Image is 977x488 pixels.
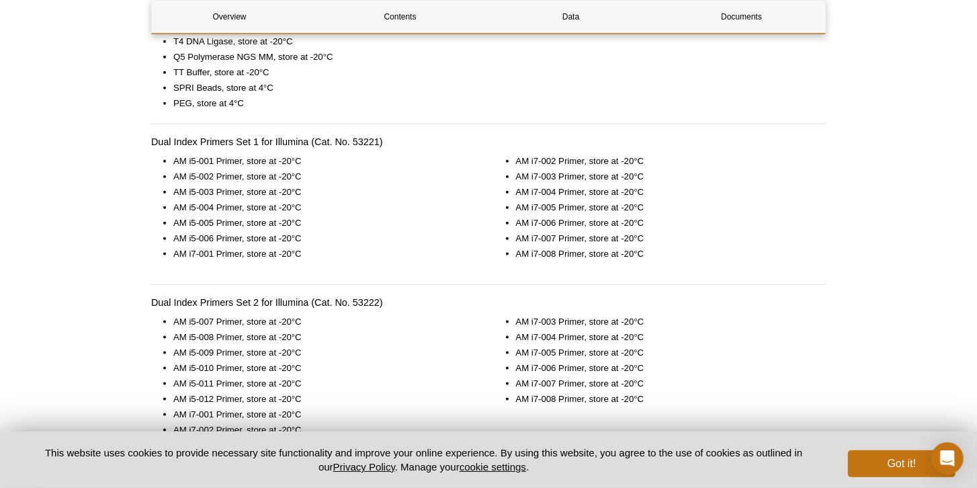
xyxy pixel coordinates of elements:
li: AM i5-001 Primer, store at -20°C [173,155,470,168]
li: AM i7-006 Primer, store at -20°C [516,216,813,230]
li: AM i5-002 Primer, store at -20°C [173,170,470,184]
li: AM i5-006 Primer, store at -20°C [173,232,470,245]
li: AM i7-007 Primer, store at -20°C [516,377,813,391]
li: AM i5-003 Primer, store at -20°C [173,186,470,199]
li: AM i5-007 Primer, store at -20°C [173,315,470,329]
li: AM i7-005 Primer, store at -20°C [516,346,813,360]
li: AM i7-008 Primer, store at -20°C [516,247,813,261]
a: Privacy Policy [333,461,395,473]
h4: Dual Index Primers Set 2 for Illumina (Cat. No. 53222) [151,296,826,309]
li: AM i7-002 Primer, store at -20°C [516,155,813,168]
li: AM i7-003 Primer, store at -20°C [516,170,813,184]
h4: Dual Index Primers Set 1 for Illumina (Cat. No. 53221) [151,136,826,148]
div: Open Intercom Messenger [931,442,964,475]
li: AM i5-005 Primer, store at -20°C [173,216,470,230]
li: AM i7-004 Primer, store at -20°C [516,331,813,344]
li: AM i7-002 Primer, store at -20°C [173,423,470,437]
li: AM i5-004 Primer, store at -20°C [173,201,470,214]
li: SPRI Beads, store at 4°C [173,81,812,95]
button: cookie settings [460,461,526,473]
li: AM i5-009 Primer, store at -20°C [173,346,470,360]
li: AM i7-007 Primer, store at -20°C [516,232,813,245]
li: AM i5-010 Primer, store at -20°C [173,362,470,375]
li: AM i7-006 Primer, store at -20°C [516,362,813,375]
a: Overview [152,1,307,33]
a: Contents [323,1,478,33]
li: AM i7-004 Primer, store at -20°C [516,186,813,199]
li: PEG, store at 4°C [173,97,812,110]
li: AM i7-001 Primer, store at -20°C [173,408,470,421]
li: AM i5-012 Primer, store at -20°C [173,393,470,406]
li: AM i5-011 Primer, store at -20°C [173,377,470,391]
li: AM i7-005 Primer, store at -20°C [516,201,813,214]
li: T4 DNA Ligase, store at -20°C [173,35,812,48]
li: TT Buffer, store at -20°C [173,66,812,79]
p: This website uses cookies to provide necessary site functionality and improve your online experie... [22,446,826,474]
li: Q5 Polymerase NGS MM, store at -20°C [173,50,812,64]
a: Documents [664,1,819,33]
li: AM i7-001 Primer, store at -20°C [173,247,470,261]
li: AM i5-008 Primer, store at -20°C [173,331,470,344]
button: Got it! [848,450,955,477]
li: AM i7-008 Primer, store at -20°C [516,393,813,406]
li: AM i7-003 Primer, store at -20°C [516,315,813,329]
a: Data [493,1,648,33]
